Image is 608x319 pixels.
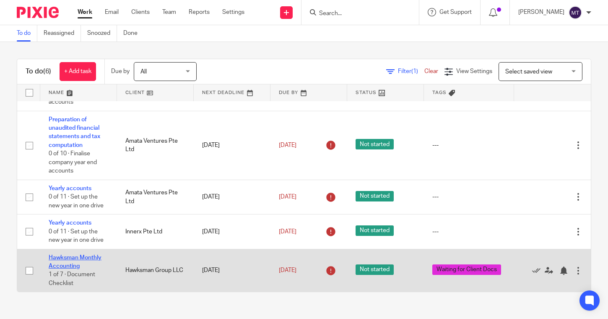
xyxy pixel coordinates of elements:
[105,8,119,16] a: Email
[411,68,418,74] span: (1)
[49,151,97,174] span: 0 of 10 · Finalise company year end accounts
[117,249,194,292] td: Hawksman Group LLC
[189,8,210,16] a: Reports
[518,8,564,16] p: [PERSON_NAME]
[49,220,91,226] a: Yearly accounts
[140,69,147,75] span: All
[26,67,51,76] h1: To do
[439,9,472,15] span: Get Support
[279,142,296,148] span: [DATE]
[432,90,447,95] span: Tags
[279,229,296,235] span: [DATE]
[356,191,394,201] span: Not started
[131,8,150,16] a: Clients
[532,266,545,275] a: Mark as done
[49,194,104,209] span: 0 of 11 · Set up the new year in one drive
[194,214,270,249] td: [DATE]
[49,255,101,269] a: Hawksman Monthly Accounting
[569,6,582,19] img: svg%3E
[194,111,270,180] td: [DATE]
[432,193,506,201] div: ---
[117,180,194,214] td: Amata Ventures Pte Ltd
[117,214,194,249] td: Innerx Pte Ltd
[194,180,270,214] td: [DATE]
[162,8,176,16] a: Team
[44,25,81,42] a: Reassigned
[356,139,394,149] span: Not started
[279,194,296,200] span: [DATE]
[123,25,144,42] a: Done
[432,141,506,149] div: ---
[279,267,296,273] span: [DATE]
[456,68,492,74] span: View Settings
[194,249,270,292] td: [DATE]
[17,7,59,18] img: Pixie
[356,264,394,275] span: Not started
[87,25,117,42] a: Snoozed
[398,68,424,74] span: Filter
[49,186,91,191] a: Yearly accounts
[318,10,394,18] input: Search
[356,225,394,236] span: Not started
[222,8,244,16] a: Settings
[117,111,194,180] td: Amata Ventures Pte Ltd
[60,62,96,81] a: + Add task
[432,264,501,275] span: Waiting for Client Docs
[49,272,95,287] span: 1 of 7 · Document Checklist
[424,68,438,74] a: Clear
[111,67,130,76] p: Due by
[43,68,51,75] span: (6)
[432,227,506,236] div: ---
[78,8,92,16] a: Work
[17,25,37,42] a: To do
[49,229,104,243] span: 0 of 11 · Set up the new year in one drive
[505,69,552,75] span: Select saved view
[49,117,100,148] a: Preparation of unaudited financial statements and tax computation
